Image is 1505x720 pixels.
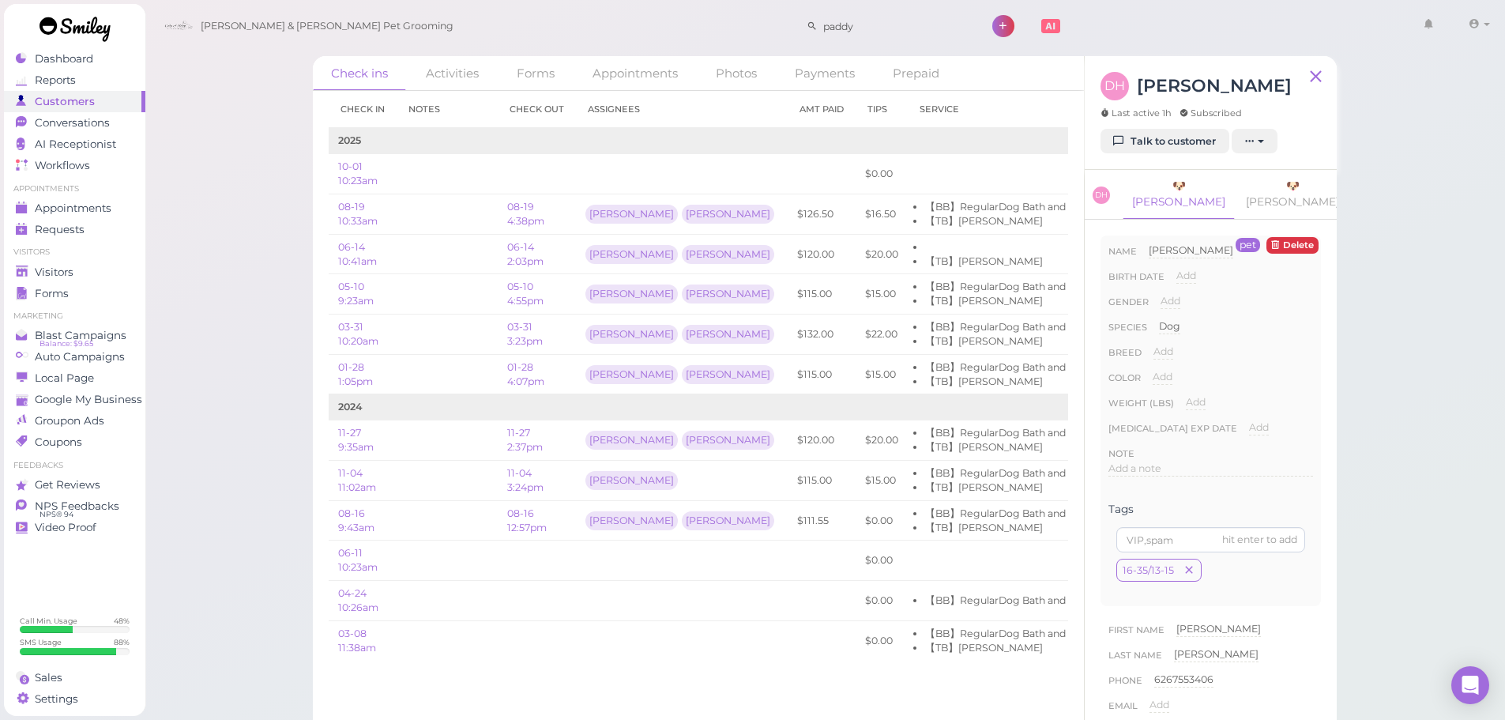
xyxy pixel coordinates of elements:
a: 05-10 4:55pm [507,281,544,307]
span: Last Name [1108,647,1162,673]
td: $20.00 [856,234,908,274]
div: [PERSON_NAME] [585,365,678,384]
li: 【BB】RegularDog Bath and Brush (35 lbs or less) [925,594,1165,608]
input: VIP,spam [1116,527,1305,552]
a: 01-28 1:05pm [338,361,373,387]
b: 2025 [338,134,361,146]
a: 08-19 10:33am [338,201,378,227]
a: Forms [4,283,145,304]
button: Delete [1266,237,1319,254]
span: Add a note [1108,462,1161,474]
td: $0.00 [856,154,908,194]
span: Last active 1h [1101,107,1172,119]
div: [PERSON_NAME] [585,471,678,490]
a: Google My Business [4,389,145,410]
div: 6267553406 [1154,673,1213,688]
li: 【TB】[PERSON_NAME] [925,334,1165,349]
td: $0.00 [856,500,908,541]
td: $20.00 [856,420,908,461]
th: Tips [856,91,908,128]
span: Sales [35,671,62,684]
a: 03-31 3:23pm [507,321,543,347]
a: NPS Feedbacks NPS® 94 [4,496,145,517]
li: 【TB】[PERSON_NAME] [925,214,1165,228]
div: [PERSON_NAME] [1174,647,1259,662]
span: Conversations [35,116,110,130]
span: Visitors [35,266,73,279]
span: Color [1108,370,1141,395]
li: 【BB】RegularDog Bath and Brush (35 lbs or less) [925,507,1165,521]
div: 88 % [114,637,130,647]
a: Coupons [4,432,145,453]
span: Add [1153,345,1173,357]
a: Conversations [4,112,145,134]
td: $120.00 [788,420,856,461]
a: Auto Campaigns [4,346,145,368]
h3: [PERSON_NAME] [1137,72,1292,100]
div: [PERSON_NAME] [585,325,678,344]
span: 16-35/13-15 [1119,564,1177,576]
td: $126.50 [788,194,856,235]
span: NPS Feedbacks [35,499,119,513]
td: $15.00 [856,274,908,315]
li: 【BB】RegularDog Bath and Brush (35 lbs or less) [925,426,1165,440]
span: Birth date [1108,269,1164,294]
li: 【TB】[PERSON_NAME] [925,294,1165,308]
td: $15.00 [856,460,908,500]
span: Dashboard [35,52,93,66]
span: [PERSON_NAME] [1149,244,1233,256]
a: Activities [408,56,497,90]
a: 06-14 10:41am [338,241,377,267]
a: Talk to customer [1101,129,1229,154]
li: 【BB】RegularDog Bath and Brush (35 lbs or less) [925,320,1165,334]
span: Forms [35,287,69,300]
th: Check in [329,91,397,128]
a: Customers [4,91,145,112]
div: [PERSON_NAME] [682,285,774,303]
div: [PERSON_NAME] [682,431,774,450]
span: Subscribed [1180,107,1242,119]
div: [PERSON_NAME] [682,205,774,224]
span: Add [1176,270,1196,281]
div: [PERSON_NAME] [682,511,774,530]
div: 48 % [114,616,130,626]
li: Feedbacks [4,460,145,471]
span: Breed [1108,345,1142,370]
span: DH [1101,72,1129,100]
a: Dashboard [4,48,145,70]
a: 01-28 4:07pm [507,361,544,387]
a: Get Reviews [4,474,145,496]
span: Google My Business [35,393,142,406]
span: Appointments [35,202,111,215]
li: 【TB】[PERSON_NAME] [925,254,1165,269]
span: Local Page [35,371,94,385]
div: Tags [1108,503,1313,516]
td: $16.50 [856,194,908,235]
a: Reports [4,70,145,91]
li: 【BB】RegularDog Bath and Brush (35 lbs or less) [925,627,1165,641]
span: Dog [1159,320,1180,332]
td: $15.00 [856,354,908,394]
span: First Name [1108,622,1164,647]
a: 03-08 11:38am [338,628,376,654]
a: 08-19 4:38pm [507,201,544,227]
a: Sales [4,667,145,688]
a: 🐶 [PERSON_NAME] [1236,170,1349,218]
span: Workflows [35,159,90,172]
span: Weight (lbs) [1108,395,1174,420]
span: Phone [1108,673,1142,698]
span: [PERSON_NAME] & [PERSON_NAME] Pet Grooming [201,4,453,48]
span: Video Proof [35,521,96,534]
td: $0.00 [856,581,908,621]
a: Payments [777,56,873,90]
div: [PERSON_NAME] [682,325,774,344]
span: Blast Campaigns [35,329,126,342]
li: Marketing [4,311,145,322]
a: Check ins [313,56,406,91]
th: Check out [498,91,576,128]
span: Balance: $9.65 [40,337,93,350]
span: Add [1249,421,1269,433]
span: [MEDICAL_DATA] exp date [1108,420,1237,446]
span: Settings [35,692,78,706]
a: 11-27 9:35am [338,427,374,453]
